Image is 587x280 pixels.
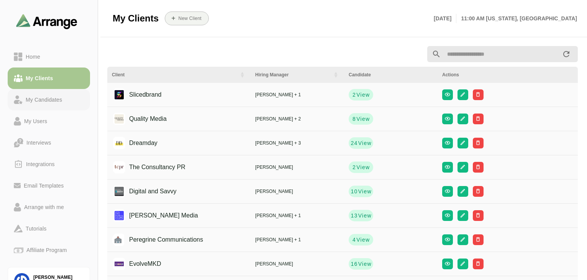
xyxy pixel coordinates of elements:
[113,137,125,149] img: dreamdayla_logo.jpg
[113,13,159,24] span: My Clients
[562,49,571,59] i: appended action
[8,68,90,89] a: My Clients
[113,161,125,173] img: tcpr.jpeg
[23,245,70,255] div: Affiliate Program
[112,234,124,246] img: placeholder logo
[117,160,185,175] div: The Consultancy PR
[117,112,167,126] div: Quality Media
[350,139,357,147] strong: 24
[350,260,357,268] strong: 16
[349,71,433,78] div: Candidate
[349,137,373,149] button: 24View
[113,89,125,101] img: slicedbrand_logo.jpg
[349,89,373,100] button: 2View
[456,14,577,23] p: 11:00 AM [US_STATE], [GEOGRAPHIC_DATA]
[255,260,339,267] div: [PERSON_NAME]
[255,91,339,98] div: [PERSON_NAME] + 1
[358,212,372,219] span: View
[349,186,373,197] button: 10View
[16,14,77,29] img: arrangeai-name-small-logo.4d2b8aee.svg
[255,236,339,243] div: [PERSON_NAME] + 1
[113,258,125,270] img: evolvemkd-logo.jpg
[21,181,67,190] div: Email Templates
[23,160,58,169] div: Integrations
[113,209,125,222] img: hannah_cranston_media_logo.jpg
[255,71,328,78] div: Hiring Manager
[8,196,90,218] a: Arrange with me
[23,224,49,233] div: Tutorials
[178,16,201,21] b: New Client
[349,234,373,245] button: 4View
[352,91,356,99] strong: 2
[113,113,125,125] img: quality_media_logo.jpg
[8,89,90,110] a: My Candidates
[8,153,90,175] a: Integrations
[255,140,339,147] div: [PERSON_NAME] + 3
[117,257,161,271] div: EvolveMKD
[350,188,357,195] strong: 10
[352,163,356,171] strong: 2
[117,184,177,199] div: Digital and Savvy
[349,113,373,125] button: 8View
[255,115,339,122] div: [PERSON_NAME] + 2
[117,208,198,223] div: [PERSON_NAME] Media
[352,236,356,244] strong: 4
[358,188,372,195] span: View
[8,175,90,196] a: Email Templates
[23,95,65,104] div: My Candidates
[117,87,162,102] div: Slicedbrand
[358,260,372,268] span: View
[21,117,50,126] div: My Users
[165,12,209,25] button: New Client
[350,212,357,219] strong: 13
[8,218,90,239] a: Tutorials
[356,163,370,171] span: View
[23,52,43,61] div: Home
[356,115,370,123] span: View
[358,139,372,147] span: View
[23,74,56,83] div: My Clients
[255,188,339,195] div: [PERSON_NAME]
[117,136,157,150] div: Dreamday
[8,239,90,261] a: Affiliate Program
[349,161,373,173] button: 2View
[349,210,373,221] button: 13View
[356,91,370,99] span: View
[434,14,456,23] p: [DATE]
[112,71,234,78] div: Client
[117,232,203,247] div: Peregrine Communications
[356,236,370,244] span: View
[352,115,356,123] strong: 8
[255,164,339,171] div: [PERSON_NAME]
[23,138,54,147] div: Interviews
[255,212,339,219] div: [PERSON_NAME] + 1
[8,110,90,132] a: My Users
[349,258,373,270] button: 16View
[113,185,125,198] img: 1631367050045.jpg
[8,46,90,68] a: Home
[21,203,67,212] div: Arrange with me
[8,132,90,153] a: Interviews
[442,71,573,78] div: Actions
